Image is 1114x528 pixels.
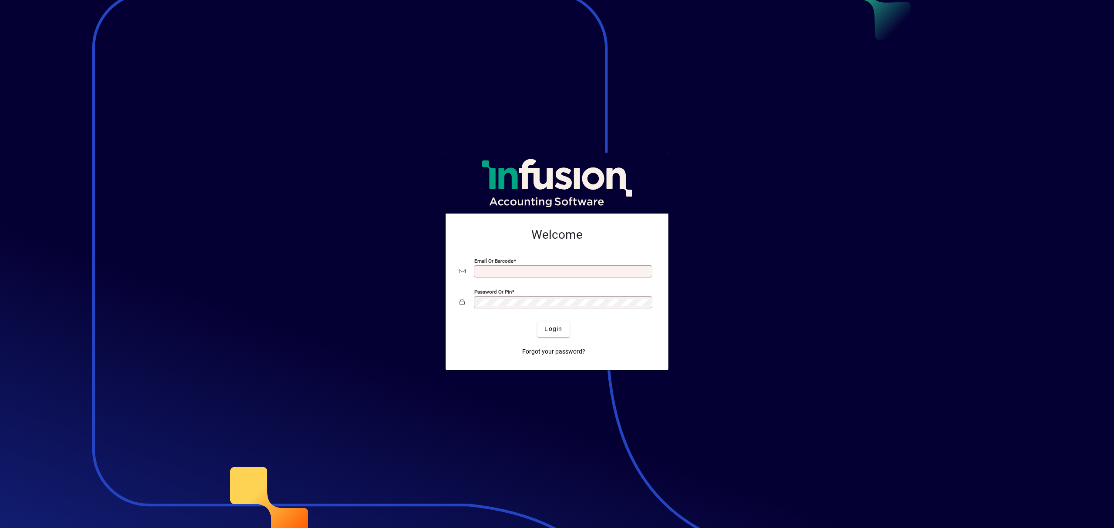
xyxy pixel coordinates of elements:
button: Login [537,321,569,337]
span: Forgot your password? [522,347,585,356]
a: Forgot your password? [519,344,589,360]
span: Login [544,324,562,334]
mat-label: Email or Barcode [474,257,513,264]
h2: Welcome [460,227,654,242]
mat-label: Password or Pin [474,288,512,294]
